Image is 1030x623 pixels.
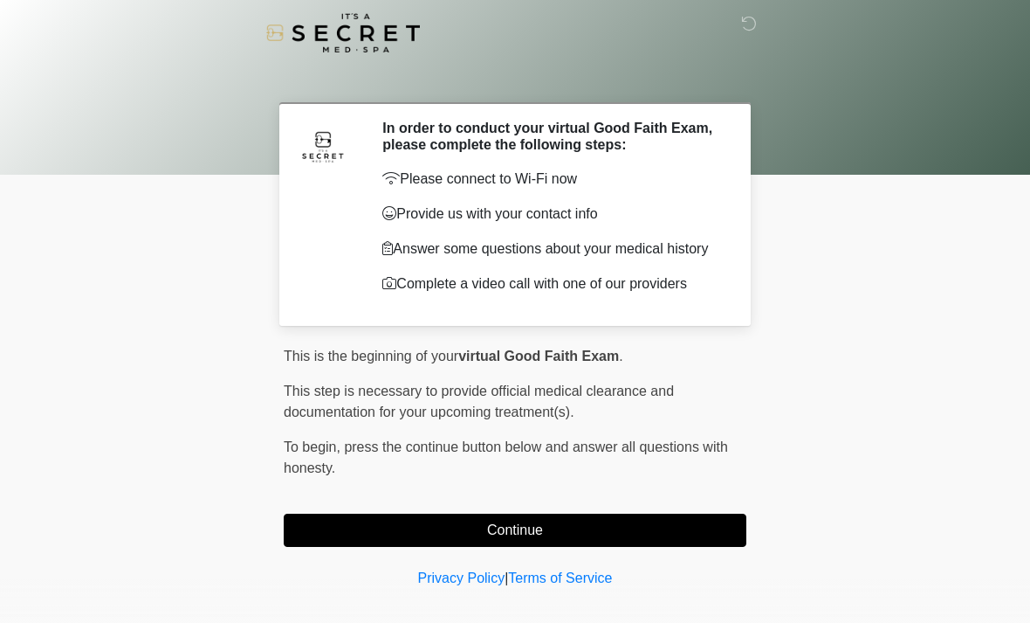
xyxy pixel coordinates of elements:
img: It's A Secret Med Spa Logo [266,13,420,52]
span: This step is necessary to provide official medical clearance and documentation for your upcoming ... [284,384,674,419]
a: | [505,571,508,585]
p: Complete a video call with one of our providers [382,273,720,294]
p: Please connect to Wi-Fi now [382,169,720,190]
p: Provide us with your contact info [382,204,720,225]
a: Terms of Service [508,571,612,585]
span: press the continue button below and answer all questions with honesty. [284,440,728,475]
span: . [619,349,622,363]
img: Agent Avatar [297,120,349,172]
a: Privacy Policy [418,571,505,585]
p: Answer some questions about your medical history [382,239,720,260]
strong: virtual Good Faith Exam [458,349,619,363]
h1: ‎ ‎ [271,63,759,95]
span: This is the beginning of your [284,349,458,363]
button: Continue [284,514,746,547]
h2: In order to conduct your virtual Good Faith Exam, please complete the following steps: [382,120,720,153]
span: To begin, [284,440,344,454]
